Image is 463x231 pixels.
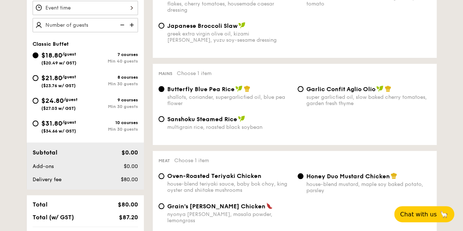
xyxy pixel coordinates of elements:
span: $21.80 [41,74,62,82]
img: icon-add.58712e84.svg [127,18,138,32]
span: Japanese Broccoli Slaw [167,22,238,29]
img: icon-vegan.f8ff3823.svg [235,85,243,92]
span: Subtotal [33,149,57,156]
span: Garlic Confit Aglio Olio [306,86,376,93]
div: house-blend mustard, maple soy baked potato, parsley [306,181,431,194]
div: 8 courses [85,75,138,80]
span: $0.00 [123,163,138,169]
input: Butterfly Blue Pea Riceshallots, coriander, supergarlicfied oil, blue pea flower [158,86,164,92]
div: shallots, coriander, supergarlicfied oil, blue pea flower [167,94,292,107]
span: /guest [62,52,76,57]
span: Grain's [PERSON_NAME] Chicken [167,203,265,210]
input: Sanshoku Steamed Ricemultigrain rice, roasted black soybean [158,116,164,122]
input: Japanese Broccoli Slawgreek extra virgin olive oil, kizami [PERSON_NAME], yuzu soy-sesame dressing [158,23,164,29]
span: Choose 1 item [177,70,212,77]
span: ($27.03 w/ GST) [41,106,76,111]
div: Min 30 guests [85,127,138,132]
img: icon-chef-hat.a58ddaea.svg [244,85,250,92]
span: /guest [62,120,76,125]
div: Min 40 guests [85,59,138,64]
input: Grain's [PERSON_NAME] Chickennyonya [PERSON_NAME], masala powder, lemongrass [158,203,164,209]
div: greek extra virgin olive oil, kizami [PERSON_NAME], yuzu soy-sesame dressing [167,31,292,43]
span: Total (w/ GST) [33,214,74,221]
input: Garlic Confit Aglio Oliosuper garlicfied oil, slow baked cherry tomatoes, garden fresh thyme [298,86,303,92]
div: 7 courses [85,52,138,57]
span: $87.20 [119,214,138,221]
input: Event time [33,1,138,15]
img: icon-vegan.f8ff3823.svg [238,115,245,122]
span: Classic Buffet [33,41,69,47]
div: Min 30 guests [85,81,138,86]
span: $31.80 [41,119,62,127]
span: 🦙 [440,210,448,219]
img: icon-chef-hat.a58ddaea.svg [385,85,391,92]
span: ($20.49 w/ GST) [41,60,76,66]
span: Delivery fee [33,176,61,183]
span: Mains [158,71,172,76]
img: icon-vegan.f8ff3823.svg [238,22,246,29]
button: Chat with us🦙 [394,206,454,222]
span: $24.80 [41,97,64,105]
div: 9 courses [85,97,138,103]
input: Honey Duo Mustard Chickenhouse-blend mustard, maple soy baked potato, parsley [298,173,303,179]
span: Total [33,201,48,208]
div: multigrain rice, roasted black soybean [167,124,292,130]
span: Honey Duo Mustard Chicken [306,173,390,180]
div: house-blend teriyaki sauce, baby bok choy, king oyster and shiitake mushrooms [167,181,292,193]
span: Add-ons [33,163,54,169]
span: /guest [62,74,76,79]
span: $0.00 [121,149,138,156]
div: 10 courses [85,120,138,125]
span: Choose 1 item [174,157,209,164]
span: Chat with us [400,211,437,218]
img: icon-vegan.f8ff3823.svg [376,85,384,92]
img: icon-reduce.1d2dbef1.svg [116,18,127,32]
span: Oven-Roasted Teriyaki Chicken [167,172,261,179]
span: Sanshoku Steamed Rice [167,116,237,123]
span: Meat [158,158,170,163]
input: $21.80/guest($23.76 w/ GST)8 coursesMin 30 guests [33,75,38,81]
div: nyonya [PERSON_NAME], masala powder, lemongrass [167,211,292,224]
span: /guest [64,97,78,102]
img: icon-spicy.37a8142b.svg [266,202,273,209]
input: Oven-Roasted Teriyaki Chickenhouse-blend teriyaki sauce, baby bok choy, king oyster and shiitake ... [158,173,164,179]
div: super garlicfied oil, slow baked cherry tomatoes, garden fresh thyme [306,94,431,107]
input: Number of guests [33,18,138,32]
input: $18.80/guest($20.49 w/ GST)7 coursesMin 40 guests [33,52,38,58]
span: ($34.66 w/ GST) [41,128,76,134]
span: ($23.76 w/ GST) [41,83,76,88]
span: $80.00 [120,176,138,183]
img: icon-chef-hat.a58ddaea.svg [391,172,397,179]
span: $18.80 [41,51,62,59]
span: $80.00 [117,201,138,208]
span: Butterfly Blue Pea Rice [167,86,235,93]
input: $31.80/guest($34.66 w/ GST)10 coursesMin 30 guests [33,120,38,126]
input: $24.80/guest($27.03 w/ GST)9 coursesMin 30 guests [33,98,38,104]
div: Min 30 guests [85,104,138,109]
